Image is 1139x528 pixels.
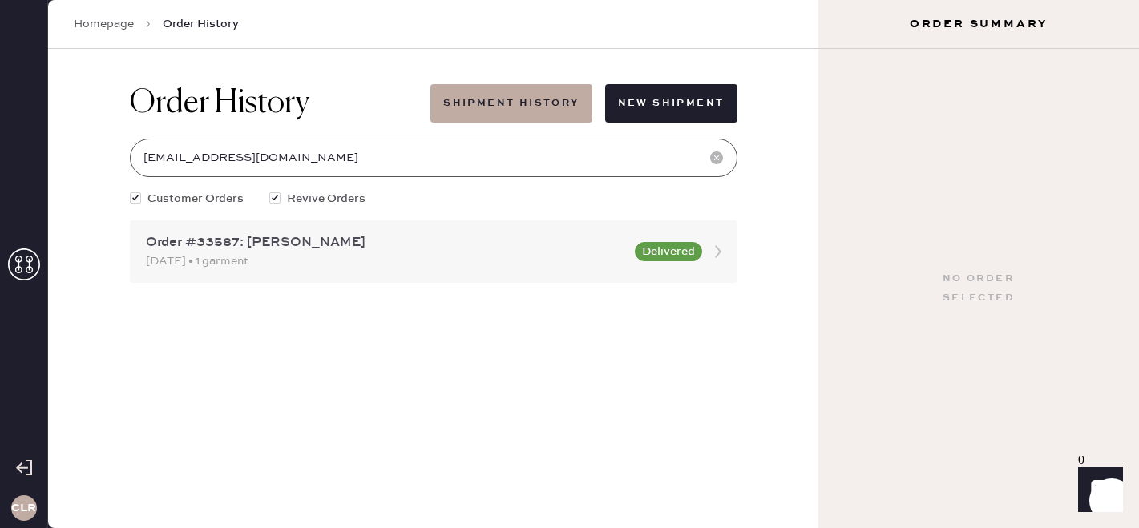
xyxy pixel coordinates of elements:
div: Order #33587: [PERSON_NAME] [146,233,625,252]
span: Order History [163,16,239,32]
div: No order selected [943,269,1015,308]
div: [DATE] • 1 garment [146,252,625,270]
button: New Shipment [605,84,737,123]
span: Customer Orders [147,190,244,208]
iframe: Front Chat [1063,456,1132,525]
h3: Order Summary [818,16,1139,32]
span: Revive Orders [287,190,366,208]
input: Search by order number, customer name, email or phone number [130,139,737,177]
h3: CLR [11,502,36,514]
button: Shipment History [430,84,592,123]
button: Delivered [635,242,702,261]
a: Homepage [74,16,134,32]
h1: Order History [130,84,309,123]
